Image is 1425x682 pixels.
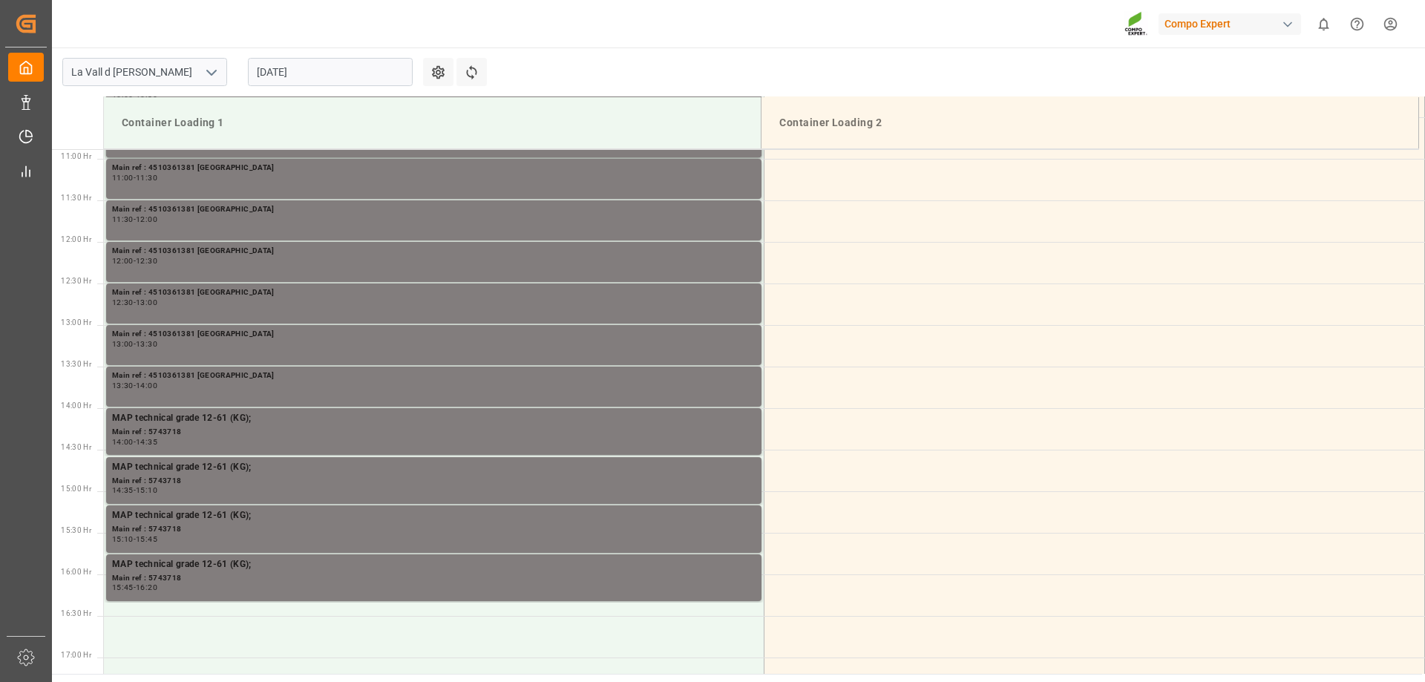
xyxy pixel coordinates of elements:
[134,382,136,389] div: -
[112,258,134,264] div: 12:00
[136,258,157,264] div: 12:30
[134,487,136,494] div: -
[112,523,756,536] div: Main ref : 5743718
[136,341,157,347] div: 13:30
[112,557,756,572] div: MAP technical grade 12-61 (KG);
[112,216,134,223] div: 11:30
[773,109,1406,137] div: Container Loading 2
[61,401,91,410] span: 14:00 Hr
[136,216,157,223] div: 12:00
[61,360,91,368] span: 13:30 Hr
[61,609,91,617] span: 16:30 Hr
[112,508,756,523] div: MAP technical grade 12-61 (KG);
[136,536,157,542] div: 15:45
[112,460,756,475] div: MAP technical grade 12-61 (KG);
[112,536,134,542] div: 15:10
[112,584,134,591] div: 15:45
[1340,7,1374,41] button: Help Center
[61,235,91,243] span: 12:00 Hr
[112,426,756,439] div: Main ref : 5743718
[134,536,136,542] div: -
[112,487,134,494] div: 14:35
[112,162,756,174] div: Main ref : 4510361381 [GEOGRAPHIC_DATA]
[248,58,413,86] input: DD.MM.YYYY
[136,439,157,445] div: 14:35
[112,439,134,445] div: 14:00
[112,286,756,299] div: Main ref : 4510361381 [GEOGRAPHIC_DATA]
[136,382,157,389] div: 14:00
[61,526,91,534] span: 15:30 Hr
[1159,13,1301,35] div: Compo Expert
[112,572,756,585] div: Main ref : 5743718
[61,152,91,160] span: 11:00 Hr
[134,216,136,223] div: -
[61,651,91,659] span: 17:00 Hr
[112,245,756,258] div: Main ref : 4510361381 [GEOGRAPHIC_DATA]
[1124,11,1148,37] img: Screenshot%202023-09-29%20at%2010.02.21.png_1712312052.png
[134,439,136,445] div: -
[112,341,134,347] div: 13:00
[112,299,134,306] div: 12:30
[61,318,91,327] span: 13:00 Hr
[134,341,136,347] div: -
[136,174,157,181] div: 11:30
[1159,10,1307,38] button: Compo Expert
[1307,7,1340,41] button: show 0 new notifications
[112,411,756,426] div: MAP technical grade 12-61 (KG);
[112,382,134,389] div: 13:30
[112,370,756,382] div: Main ref : 4510361381 [GEOGRAPHIC_DATA]
[136,487,157,494] div: 15:10
[134,174,136,181] div: -
[134,299,136,306] div: -
[62,58,227,86] input: Type to search/select
[61,485,91,493] span: 15:00 Hr
[136,584,157,591] div: 16:20
[61,194,91,202] span: 11:30 Hr
[61,277,91,285] span: 12:30 Hr
[61,568,91,576] span: 16:00 Hr
[136,299,157,306] div: 13:00
[112,203,756,216] div: Main ref : 4510361381 [GEOGRAPHIC_DATA]
[116,109,749,137] div: Container Loading 1
[112,475,756,488] div: Main ref : 5743718
[112,328,756,341] div: Main ref : 4510361381 [GEOGRAPHIC_DATA]
[134,584,136,591] div: -
[200,61,222,84] button: open menu
[112,174,134,181] div: 11:00
[61,443,91,451] span: 14:30 Hr
[134,258,136,264] div: -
